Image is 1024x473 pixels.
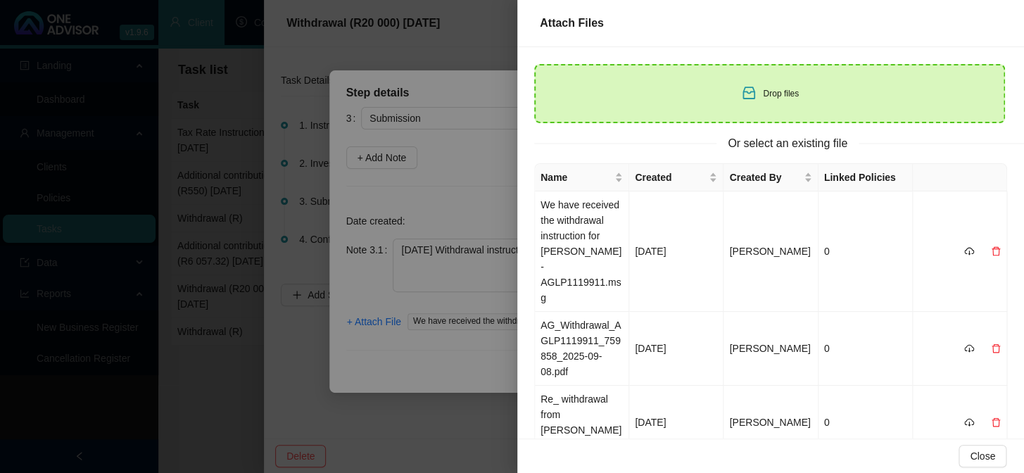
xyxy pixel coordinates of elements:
span: Attach Files [540,17,604,29]
span: cloud-download [964,246,974,256]
td: Re_ withdrawal from [PERSON_NAME] account SA.msg [535,386,629,460]
span: delete [991,417,1001,427]
td: AG_Withdrawal_AGLP1119911_759858_2025-09-08.pdf [535,312,629,386]
td: [DATE] [629,191,723,312]
span: Close [970,448,995,464]
span: Created [635,170,706,185]
th: Name [535,164,629,191]
td: 0 [818,386,913,460]
span: Or select an existing file [716,134,859,152]
td: [DATE] [629,386,723,460]
span: Drop files [763,89,799,99]
td: 0 [818,312,913,386]
span: [PERSON_NAME] [729,417,810,428]
span: [PERSON_NAME] [729,343,810,354]
td: We have received the withdrawal instruction for [PERSON_NAME] - AGLP1119911.msg [535,191,629,312]
th: Created [629,164,723,191]
span: inbox [740,84,757,101]
span: cloud-download [964,417,974,427]
span: Name [541,170,612,185]
span: delete [991,343,1001,353]
span: [PERSON_NAME] [729,246,810,257]
button: Close [959,445,1006,467]
span: delete [991,246,1001,256]
td: [DATE] [629,312,723,386]
td: 0 [818,191,913,312]
th: Created By [723,164,818,191]
span: Created By [729,170,800,185]
span: cloud-download [964,343,974,353]
th: Linked Policies [818,164,913,191]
